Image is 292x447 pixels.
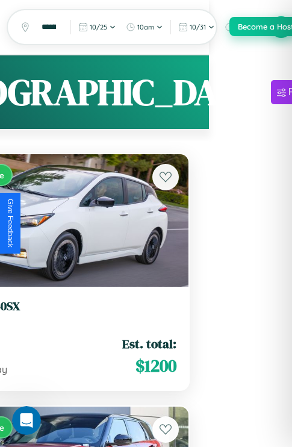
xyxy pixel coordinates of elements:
[190,23,206,31] span: 10 / 31
[221,20,266,34] button: 10am
[122,20,167,34] button: 10am
[75,20,120,34] button: 10/25
[122,335,176,352] span: Est. total:
[90,23,107,31] span: 10 / 25
[137,23,154,31] span: 10am
[175,20,219,34] button: 10/31
[135,354,176,378] span: $ 1200
[12,406,41,435] iframe: Intercom live chat
[6,199,14,248] div: Give Feedback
